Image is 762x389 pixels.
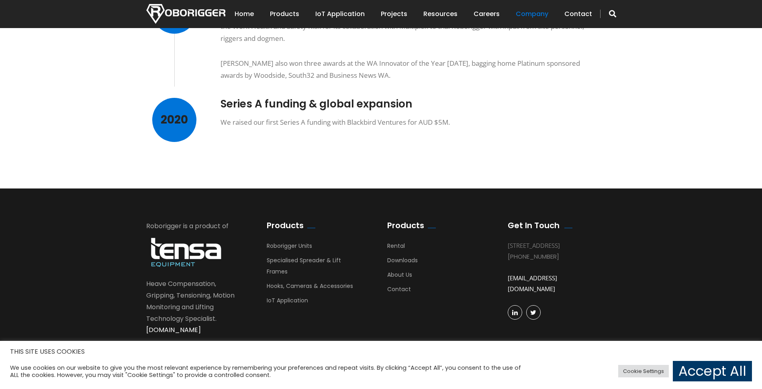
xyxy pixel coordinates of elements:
a: Roborigger Units [267,242,312,254]
a: [DOMAIN_NAME] [146,325,201,334]
a: Resources [423,2,458,26]
a: Company [516,2,548,26]
div: [PHONE_NUMBER] [508,251,604,262]
h2: Get In Touch [508,221,560,230]
a: IoT Application [315,2,365,26]
a: IoT Application [267,296,308,308]
div: [STREET_ADDRESS] [508,240,604,251]
a: Contact [564,2,592,26]
div: Roborigger recognised by the Department of Mines, Industry Regulation and Safety (DMIRS) WA as th... [221,8,598,82]
a: Cookie Settings [618,365,669,377]
h3: Series A funding & global expansion [221,98,598,110]
a: Projects [381,2,407,26]
h2: Products [267,221,304,230]
a: Rental [387,242,405,254]
div: Roborigger is a product of Heave Compensation, Gripping, Tensioning, Motion Monitoring and Liftin... [146,221,243,336]
div: We use cookies on our website to give you the most relevant experience by remembering your prefer... [10,364,529,379]
a: Twitter [526,305,541,320]
a: [EMAIL_ADDRESS][DOMAIN_NAME] [508,274,557,293]
a: Accept All [673,361,752,381]
a: Careers [474,2,500,26]
a: Home [235,2,254,26]
div: We raised our first Series A funding with Blackbird Ventures for AUD $5M. [221,116,598,129]
a: linkedin [508,305,522,320]
a: Hooks, Cameras & Accessories [267,282,353,294]
a: About Us [387,271,412,283]
a: Downloads [387,256,418,268]
h5: THIS SITE USES COOKIES [10,346,752,357]
a: Contact [387,285,411,297]
img: Nortech [146,4,225,24]
h2: Products [387,221,424,230]
a: Specialised Spreader & Lift Frames [267,256,341,280]
a: Products [270,2,299,26]
div: 2020 [152,98,196,142]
